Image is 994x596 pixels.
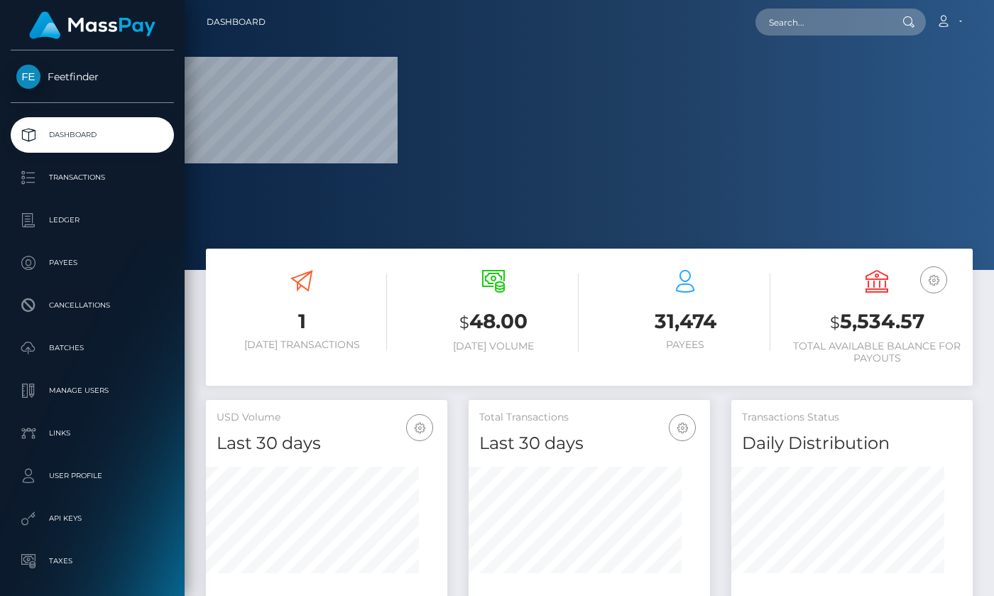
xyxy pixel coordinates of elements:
[792,308,962,337] h3: 5,534.57
[408,308,579,337] h3: 48.00
[217,308,387,335] h3: 1
[479,411,699,425] h5: Total Transactions
[217,339,387,351] h6: [DATE] Transactions
[479,431,699,456] h4: Last 30 days
[755,9,889,36] input: Search...
[16,210,168,231] p: Ledger
[742,431,962,456] h4: Daily Distribution
[11,117,174,153] a: Dashboard
[16,337,168,359] p: Batches
[11,501,174,536] a: API Keys
[459,313,469,332] small: $
[16,167,168,188] p: Transactions
[16,380,168,401] p: Manage Users
[742,411,962,425] h5: Transactions Status
[16,508,168,529] p: API Keys
[408,340,579,352] h6: [DATE] Volume
[16,252,168,273] p: Payees
[217,431,437,456] h4: Last 30 days
[11,202,174,238] a: Ledger
[600,308,770,335] h3: 31,474
[11,70,174,83] span: Feetfinder
[792,340,962,364] h6: Total Available Balance for Payouts
[11,245,174,281] a: Payees
[16,124,168,146] p: Dashboard
[16,423,168,444] p: Links
[11,160,174,195] a: Transactions
[16,65,40,89] img: Feetfinder
[217,411,437,425] h5: USD Volume
[16,295,168,316] p: Cancellations
[11,373,174,408] a: Manage Users
[207,7,266,37] a: Dashboard
[11,458,174,494] a: User Profile
[16,465,168,487] p: User Profile
[11,288,174,323] a: Cancellations
[16,551,168,572] p: Taxes
[29,11,155,39] img: MassPay Logo
[11,416,174,451] a: Links
[11,543,174,579] a: Taxes
[830,313,840,332] small: $
[11,330,174,366] a: Batches
[600,339,770,351] h6: Payees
